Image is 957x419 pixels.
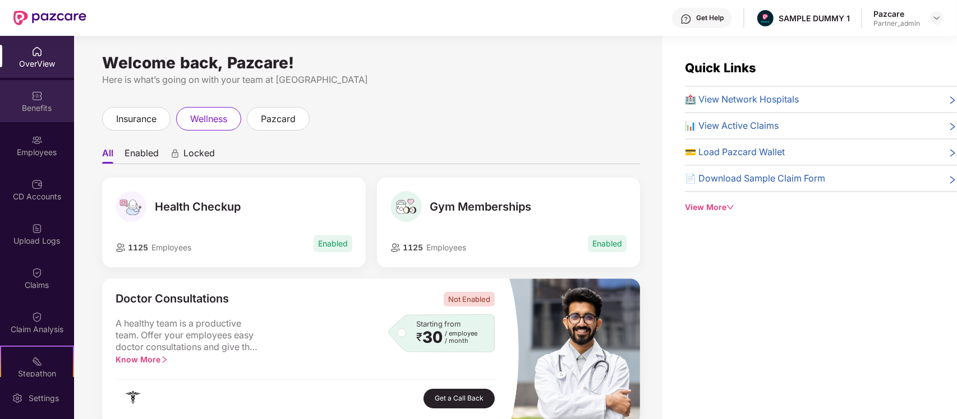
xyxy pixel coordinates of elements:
[261,112,296,126] span: pazcard
[31,179,43,190] img: svg+xml;base64,PHN2ZyBpZD0iQ0RfQWNjb3VudHMiIGRhdGEtbmFtZT0iQ0QgQWNjb3VudHMiIHhtbG5zPSJodHRwOi8vd3...
[116,112,157,126] span: insurance
[125,147,159,164] li: Enabled
[416,333,422,342] span: ₹
[125,390,141,407] img: logo
[445,337,477,344] span: / month
[779,13,850,24] div: SAMPLE DUMMY 1
[685,60,756,75] span: Quick Links
[685,171,825,185] span: 📄 Download Sample Claim Form
[445,330,477,337] span: / employee
[685,92,799,106] span: 🏥 View Network Hospitals
[102,58,640,67] div: Welcome back, Pazcare!
[424,389,495,408] button: Get a Call Back
[160,356,168,364] span: right
[948,121,957,133] span: right
[588,235,627,252] span: Enabled
[31,356,43,367] img: svg+xml;base64,PHN2ZyB4bWxucz0iaHR0cDovL3d3dy53My5vcmcvMjAwMC9zdmciIHdpZHRoPSIyMSIgaGVpZ2h0PSIyMC...
[696,13,724,22] div: Get Help
[31,46,43,57] img: svg+xml;base64,PHN2ZyBpZD0iSG9tZSIgeG1sbnM9Imh0dHA6Ly93d3cudzMub3JnLzIwMDAvc3ZnIiB3aWR0aD0iMjAiIG...
[31,223,43,234] img: svg+xml;base64,PHN2ZyBpZD0iVXBsb2FkX0xvZ3MiIGRhdGEtbmFtZT0iVXBsb2FkIExvZ3MiIHhtbG5zPSJodHRwOi8vd3...
[314,235,352,252] span: Enabled
[25,393,62,404] div: Settings
[102,147,113,164] li: All
[873,19,920,28] div: Partner_admin
[116,292,229,306] span: Doctor Consultations
[116,318,261,353] span: A healthy team is a productive team. Offer your employees easy doctor consultations and give the ...
[183,147,215,164] span: Locked
[948,95,957,106] span: right
[444,292,495,306] span: Not Enabled
[31,134,43,146] img: svg+xml;base64,PHN2ZyBpZD0iRW1wbG95ZWVzIiB4bWxucz0iaHR0cDovL3d3dy53My5vcmcvMjAwMC9zdmciIHdpZHRoPS...
[416,319,461,328] span: Starting from
[685,119,779,133] span: 📊 View Active Claims
[401,243,423,252] span: 1125
[948,147,957,159] span: right
[126,243,148,252] span: 1125
[116,191,147,222] img: Health Checkup
[422,330,443,344] span: 30
[151,243,191,252] span: Employees
[116,243,126,252] img: employeeIcon
[948,174,957,185] span: right
[932,13,941,22] img: svg+xml;base64,PHN2ZyBpZD0iRHJvcGRvd24tMzJ4MzIiIHhtbG5zPSJodHRwOi8vd3d3LnczLm9yZy8yMDAwL3N2ZyIgd2...
[12,393,23,404] img: svg+xml;base64,PHN2ZyBpZD0iU2V0dGluZy0yMHgyMCIgeG1sbnM9Imh0dHA6Ly93d3cudzMub3JnLzIwMDAvc3ZnIiB3aW...
[685,201,957,213] div: View More
[102,73,640,87] div: Here is what’s going on with your team at [GEOGRAPHIC_DATA]
[1,368,73,379] div: Stepathon
[726,203,734,211] span: down
[685,145,785,159] span: 💳 Load Pazcard Wallet
[680,13,692,25] img: svg+xml;base64,PHN2ZyBpZD0iSGVscC0zMngzMiIgeG1sbnM9Imh0dHA6Ly93d3cudzMub3JnLzIwMDAvc3ZnIiB3aWR0aD...
[873,8,920,19] div: Pazcare
[390,243,401,252] img: employeeIcon
[31,267,43,278] img: svg+xml;base64,PHN2ZyBpZD0iQ2xhaW0iIHhtbG5zPSJodHRwOi8vd3d3LnczLm9yZy8yMDAwL3N2ZyIgd2lkdGg9IjIwIi...
[155,200,241,213] span: Health Checkup
[13,11,86,25] img: New Pazcare Logo
[430,200,531,213] span: Gym Memberships
[426,243,466,252] span: Employees
[390,191,422,222] img: Gym Memberships
[116,355,168,364] span: Know More
[757,10,774,26] img: Pazcare_Alternative_logo-01-01.png
[190,112,227,126] span: wellness
[31,311,43,323] img: svg+xml;base64,PHN2ZyBpZD0iQ2xhaW0iIHhtbG5zPSJodHRwOi8vd3d3LnczLm9yZy8yMDAwL3N2ZyIgd2lkdGg9IjIwIi...
[31,90,43,101] img: svg+xml;base64,PHN2ZyBpZD0iQmVuZWZpdHMiIHhtbG5zPSJodHRwOi8vd3d3LnczLm9yZy8yMDAwL3N2ZyIgd2lkdGg9Ij...
[170,148,180,159] div: animation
